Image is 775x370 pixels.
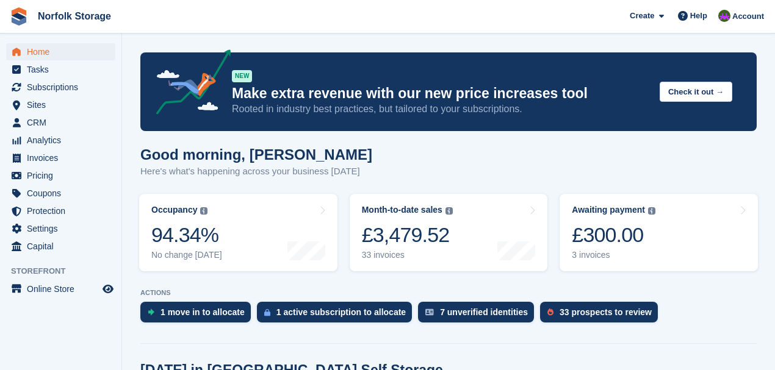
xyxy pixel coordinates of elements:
[27,96,100,113] span: Sites
[140,165,372,179] p: Here's what's happening across your business [DATE]
[232,85,650,102] p: Make extra revenue with our new price increases tool
[440,307,528,317] div: 7 unverified identities
[6,185,115,202] a: menu
[10,7,28,26] img: stora-icon-8386f47178a22dfd0bd8f6a31ec36ba5ce8667c1dd55bd0f319d3a0aa187defe.svg
[276,307,406,317] div: 1 active subscription to allocate
[572,250,655,260] div: 3 invoices
[151,222,222,247] div: 94.34%
[140,146,372,163] h1: Good morning, [PERSON_NAME]
[264,308,270,316] img: active_subscription_to_allocate_icon-d502201f5373d7db506a760aba3b589e785aa758c864c3986d89f69b8ff3...
[418,302,540,329] a: 7 unverified identities
[27,220,100,237] span: Settings
[6,132,115,149] a: menu
[148,308,154,316] img: move_ins_to_allocate_icon-fdf77a2bb77ea45bf5b3d319d69a93e2d87916cf1d5bf7949dd705db3b84f3ca.svg
[27,280,100,297] span: Online Store
[425,308,434,316] img: verify_identity-adf6edd0f0f0b5bbfe63781bf79b02c33cf7c696d77639b501bdc392416b5a36.svg
[6,238,115,255] a: menu
[139,194,337,271] a: Occupancy 94.34% No change [DATE]
[560,194,758,271] a: Awaiting payment £300.00 3 invoices
[445,207,453,215] img: icon-info-grey-7440780725fd019a000dd9b08b2336e03edf1995a4989e88bcd33f0948082b44.svg
[232,70,252,82] div: NEW
[27,238,100,255] span: Capital
[6,202,115,219] a: menu
[547,308,553,316] img: prospect-51fa495bee0391a8d652442698ab0144808aea92771e9ea1ae160a38d050c398.svg
[27,79,100,96] span: Subscriptions
[718,10,730,22] img: Tom Pearson
[560,307,652,317] div: 33 prospects to review
[690,10,707,22] span: Help
[6,280,115,297] a: menu
[6,96,115,113] a: menu
[257,302,418,329] a: 1 active subscription to allocate
[140,289,757,297] p: ACTIONS
[160,307,245,317] div: 1 move in to allocate
[6,220,115,237] a: menu
[572,222,655,247] div: £300.00
[200,207,207,215] img: icon-info-grey-7440780725fd019a000dd9b08b2336e03edf1995a4989e88bcd33f0948082b44.svg
[27,114,100,131] span: CRM
[540,302,664,329] a: 33 prospects to review
[6,61,115,78] a: menu
[362,222,453,247] div: £3,479.52
[101,282,115,296] a: Preview store
[33,6,116,26] a: Norfolk Storage
[146,49,231,119] img: price-adjustments-announcement-icon-8257ccfd72463d97f412b2fc003d46551f7dbcb40ab6d574587a9cd5c0d94...
[6,167,115,184] a: menu
[6,43,115,60] a: menu
[648,207,655,215] img: icon-info-grey-7440780725fd019a000dd9b08b2336e03edf1995a4989e88bcd33f0948082b44.svg
[27,185,100,202] span: Coupons
[350,194,548,271] a: Month-to-date sales £3,479.52 33 invoices
[140,302,257,329] a: 1 move in to allocate
[362,250,453,260] div: 33 invoices
[27,167,100,184] span: Pricing
[27,43,100,60] span: Home
[6,114,115,131] a: menu
[151,250,222,260] div: No change [DATE]
[232,102,650,116] p: Rooted in industry best practices, but tailored to your subscriptions.
[27,202,100,219] span: Protection
[362,205,442,215] div: Month-to-date sales
[6,149,115,166] a: menu
[27,61,100,78] span: Tasks
[572,205,645,215] div: Awaiting payment
[27,149,100,166] span: Invoices
[732,10,764,23] span: Account
[151,205,197,215] div: Occupancy
[27,132,100,149] span: Analytics
[6,79,115,96] a: menu
[11,265,121,277] span: Storefront
[660,82,732,102] button: Check it out →
[630,10,654,22] span: Create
